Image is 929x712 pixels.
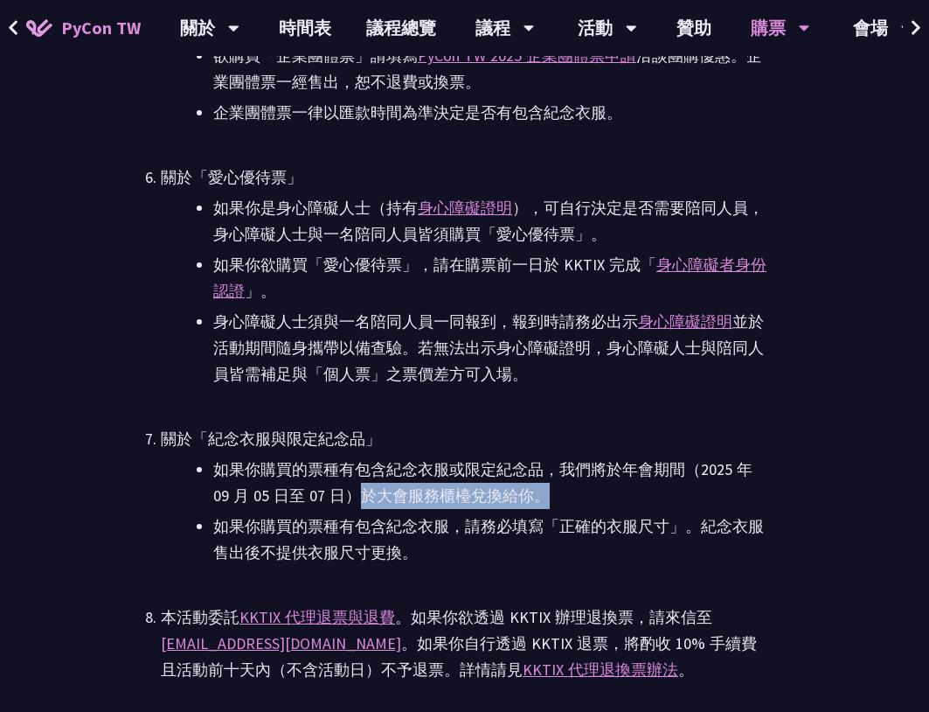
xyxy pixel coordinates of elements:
[61,15,141,41] span: PyCon TW
[26,19,52,37] img: Home icon of PyCon TW 2025
[638,311,732,332] a: 身心障礙證明
[213,309,768,387] li: 身心障礙人士須與一名陪同人員一同報到，報到時請務必出示 並於活動期間隨身攜帶以備查驗。若無法出示身心障礙證明，身心障礙人士與陪同人員皆需補足與「個人票」之票價差方可入場。
[239,607,395,627] a: KKTIX 代理退票與退費
[213,457,768,509] li: 如果你購買的票種有包含紀念衣服或限定紀念品，我們將於年會期間（2025 年 09 月 05 日至 07 日）於大會服務櫃檯兌換給你。
[213,195,768,248] li: 如果你是身心障礙人士（持有 ），可自行決定是否需要陪同人員，身心障礙人士與一名陪同人員皆須購買「愛心優待票」。
[523,660,678,680] a: KKTIX 代理退換票辦法
[9,6,158,50] a: PyCon TW
[161,164,768,191] div: 關於「愛心優待票」
[161,426,768,452] div: 關於「紀念衣服與限定紀念品」
[418,198,512,218] a: 身心障礙證明
[213,100,768,126] li: 企業團體票一律以匯款時間為準決定是否有包含紀念衣服。
[213,43,768,95] li: 欲購買「企業團體票」請填寫 洽談團購優惠。企業團體票一經售出，恕不退費或換票。
[213,513,768,566] li: 如果你購買的票種有包含紀念衣服，請務必填寫「正確的衣服尺寸」。紀念衣服售出後不提供衣服尺寸更換。
[161,604,768,683] div: 本活動委託 。如果你欲透過 KKTIX 辦理退換票，請來信至 。如果你自行透過 KKTIX 退票，將酌收 10% 手續費且活動前十天內（不含活動日）不予退票。詳情請見 。
[213,252,768,304] li: 如果你欲購買「愛心優待票」，請在購票前一日於 KKTIX 完成「 」。
[161,633,401,653] a: [EMAIL_ADDRESS][DOMAIN_NAME]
